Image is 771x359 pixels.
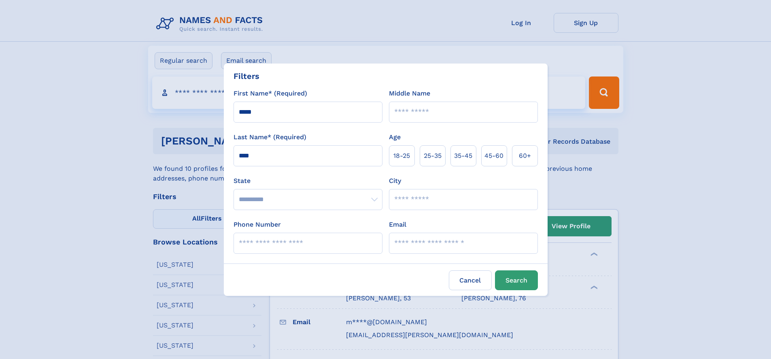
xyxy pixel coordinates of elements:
label: First Name* (Required) [234,89,307,98]
button: Search [495,270,538,290]
label: Middle Name [389,89,430,98]
label: State [234,176,382,186]
label: City [389,176,401,186]
label: Cancel [449,270,492,290]
label: Email [389,220,406,229]
label: Phone Number [234,220,281,229]
label: Age [389,132,401,142]
span: 25‑35 [424,151,442,161]
span: 18‑25 [393,151,410,161]
span: 45‑60 [484,151,503,161]
label: Last Name* (Required) [234,132,306,142]
div: Filters [234,70,259,82]
span: 35‑45 [454,151,472,161]
span: 60+ [519,151,531,161]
